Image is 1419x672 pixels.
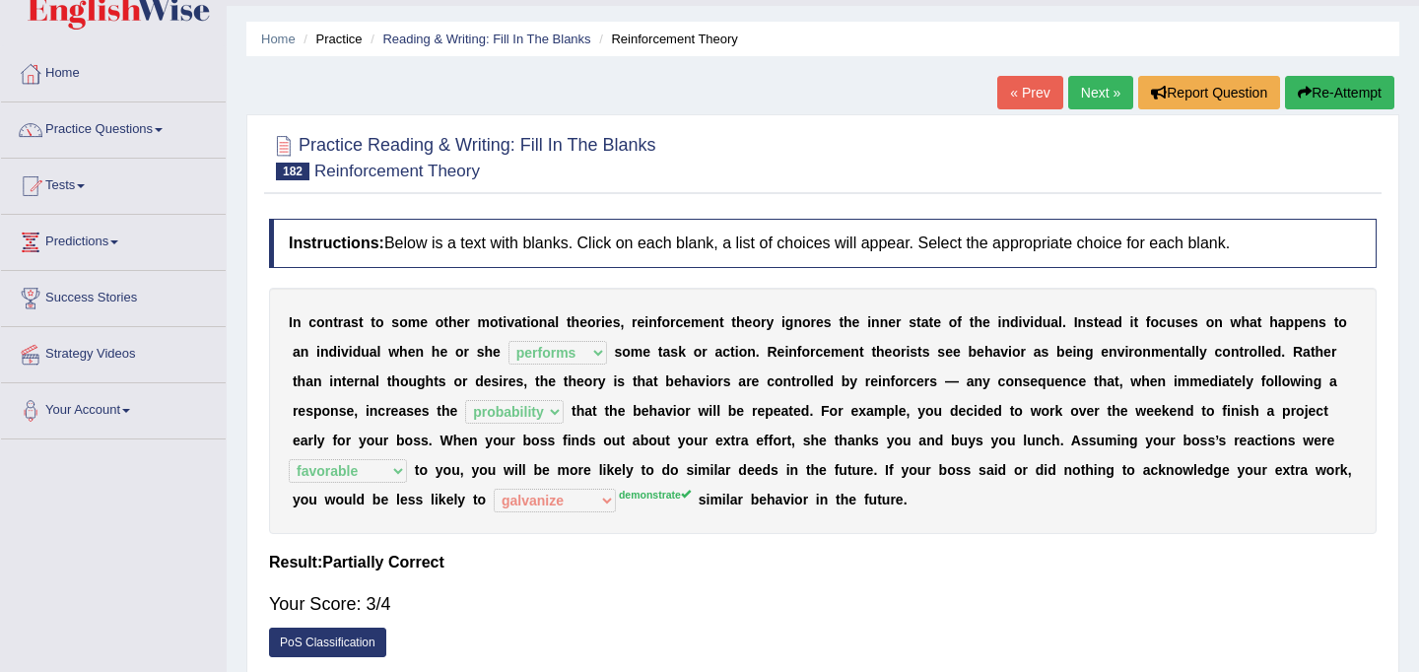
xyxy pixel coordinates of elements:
[548,373,556,389] b: e
[670,314,675,330] b: r
[663,344,671,360] b: a
[984,344,993,360] b: h
[1261,344,1265,360] b: l
[1222,344,1231,360] b: o
[1265,344,1273,360] b: e
[301,344,309,360] b: n
[1042,344,1049,360] b: s
[1215,344,1223,360] b: c
[929,314,934,330] b: t
[731,314,736,330] b: t
[1146,314,1151,330] b: f
[316,344,320,360] b: i
[314,162,480,180] small: Reinforcement Theory
[391,314,399,330] b: s
[767,344,777,360] b: R
[391,373,400,389] b: h
[293,344,301,360] b: a
[1010,314,1019,330] b: d
[343,314,351,330] b: a
[901,344,906,360] b: r
[683,314,691,330] b: e
[736,314,745,330] b: h
[1,271,226,320] a: Success Stories
[777,344,785,360] b: e
[1303,314,1311,330] b: e
[1182,314,1190,330] b: e
[670,344,678,360] b: s
[508,373,516,389] b: e
[1,327,226,376] a: Strategy Videos
[313,373,322,389] b: n
[1239,344,1244,360] b: t
[1286,314,1295,330] b: p
[436,314,444,330] b: o
[1,159,226,208] a: Tests
[333,373,342,389] b: n
[370,344,377,360] b: a
[408,373,417,389] b: u
[1183,344,1191,360] b: a
[1043,314,1051,330] b: u
[493,344,501,360] b: e
[802,344,811,360] b: o
[432,344,440,360] b: h
[547,314,555,330] b: a
[802,314,811,330] b: o
[1293,344,1303,360] b: R
[457,314,465,330] b: e
[694,344,703,360] b: o
[1191,344,1195,360] b: l
[1167,314,1176,330] b: u
[522,314,527,330] b: t
[793,314,802,330] b: n
[756,344,760,360] b: .
[361,344,370,360] b: u
[876,344,885,360] b: h
[484,373,492,389] b: e
[992,344,1000,360] b: a
[657,314,662,330] b: f
[880,314,889,330] b: n
[871,314,880,330] b: n
[1303,344,1311,360] b: a
[399,344,408,360] b: h
[337,344,341,360] b: i
[462,373,467,389] b: r
[752,314,761,330] b: o
[1171,344,1180,360] b: n
[1151,314,1160,330] b: o
[702,344,707,360] b: r
[1250,344,1258,360] b: o
[420,314,428,330] b: e
[1244,344,1249,360] b: r
[710,314,719,330] b: n
[1323,344,1331,360] b: e
[916,314,921,330] b: t
[269,131,656,180] h2: Practice Reading & Writing: Fill In The Blanks
[434,373,439,389] b: t
[1338,314,1347,330] b: o
[823,344,831,360] b: e
[408,314,420,330] b: m
[844,314,852,330] b: h
[601,314,605,330] b: i
[605,314,613,330] b: e
[448,314,457,330] b: h
[475,373,484,389] b: d
[400,373,409,389] b: o
[439,344,447,360] b: e
[933,314,941,330] b: e
[824,314,832,330] b: s
[642,344,650,360] b: e
[1190,314,1198,330] b: s
[953,344,961,360] b: e
[1318,314,1326,330] b: s
[1175,314,1182,330] b: s
[1128,344,1133,360] b: r
[455,344,464,360] b: o
[325,314,334,330] b: n
[922,344,930,360] b: s
[492,373,500,389] b: s
[910,344,917,360] b: s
